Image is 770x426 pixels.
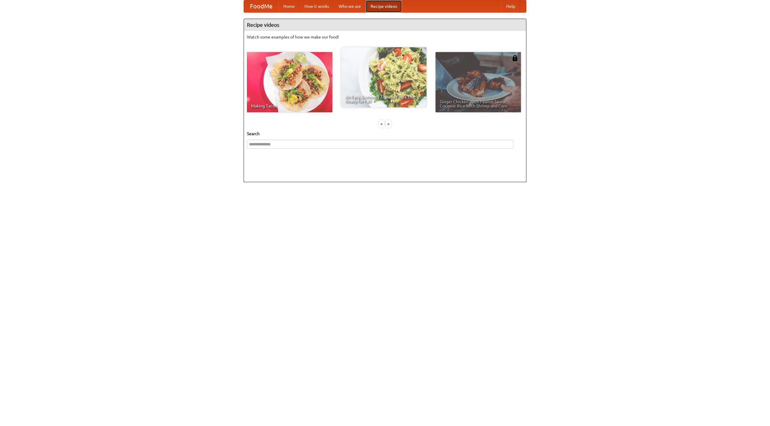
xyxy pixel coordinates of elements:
a: Home [279,0,300,12]
a: Recipe videos [366,0,402,12]
a: Making Tacos [247,52,332,112]
h5: Search [247,131,523,137]
div: « [379,120,384,128]
a: Who we are [334,0,366,12]
span: Making Tacos [251,104,328,108]
p: Watch some examples of how we make our food! [247,34,523,40]
div: » [386,120,391,128]
img: 483408.png [512,55,518,61]
a: FoodMe [244,0,279,12]
a: An Easy, Summery Tomato Pasta That's Ready for Fall [341,47,427,107]
h4: Recipe videos [244,19,526,31]
span: An Easy, Summery Tomato Pasta That's Ready for Fall [345,95,422,103]
a: How it works [300,0,334,12]
a: Help [501,0,520,12]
